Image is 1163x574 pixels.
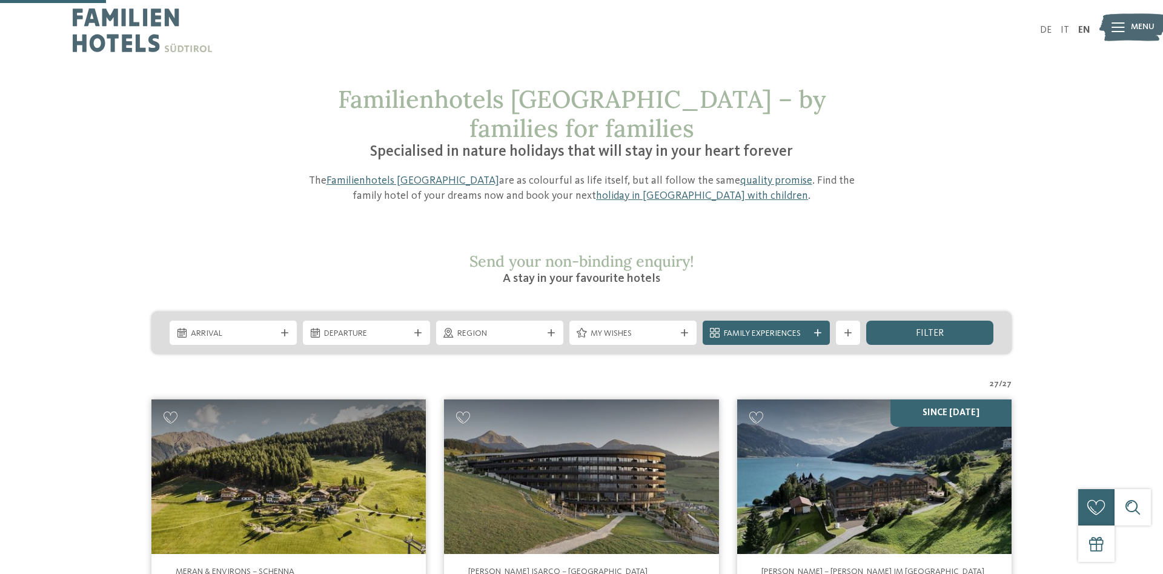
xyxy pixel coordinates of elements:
span: Region [457,328,542,340]
a: DE [1040,25,1052,35]
img: Looking for family hotels? Find the best ones here! [151,399,426,554]
span: / [999,378,1002,390]
span: Menu [1131,21,1155,33]
img: Looking for family hotels? Find the best ones here! [444,399,718,554]
a: IT [1061,25,1069,35]
p: The are as colourful as life itself, but all follow the same . Find the family hotel of your drea... [294,173,869,204]
a: quality promise [740,175,812,186]
span: My wishes [591,328,675,340]
span: 27 [1002,378,1012,390]
a: Familienhotels [GEOGRAPHIC_DATA] [326,175,499,186]
span: Family Experiences [724,328,809,340]
span: A stay in your favourite hotels [503,273,660,285]
span: Familienhotels [GEOGRAPHIC_DATA] – by families for families [338,84,826,144]
a: EN [1078,25,1090,35]
a: holiday in [GEOGRAPHIC_DATA] with children [596,190,808,201]
span: Arrival [191,328,276,340]
span: filter [916,329,944,338]
span: Specialised in nature holidays that will stay in your heart forever [370,144,793,159]
span: 27 [990,378,999,390]
img: Looking for family hotels? Find the best ones here! [737,399,1012,554]
span: Send your non-binding enquiry! [469,252,694,271]
span: Departure [324,328,409,340]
